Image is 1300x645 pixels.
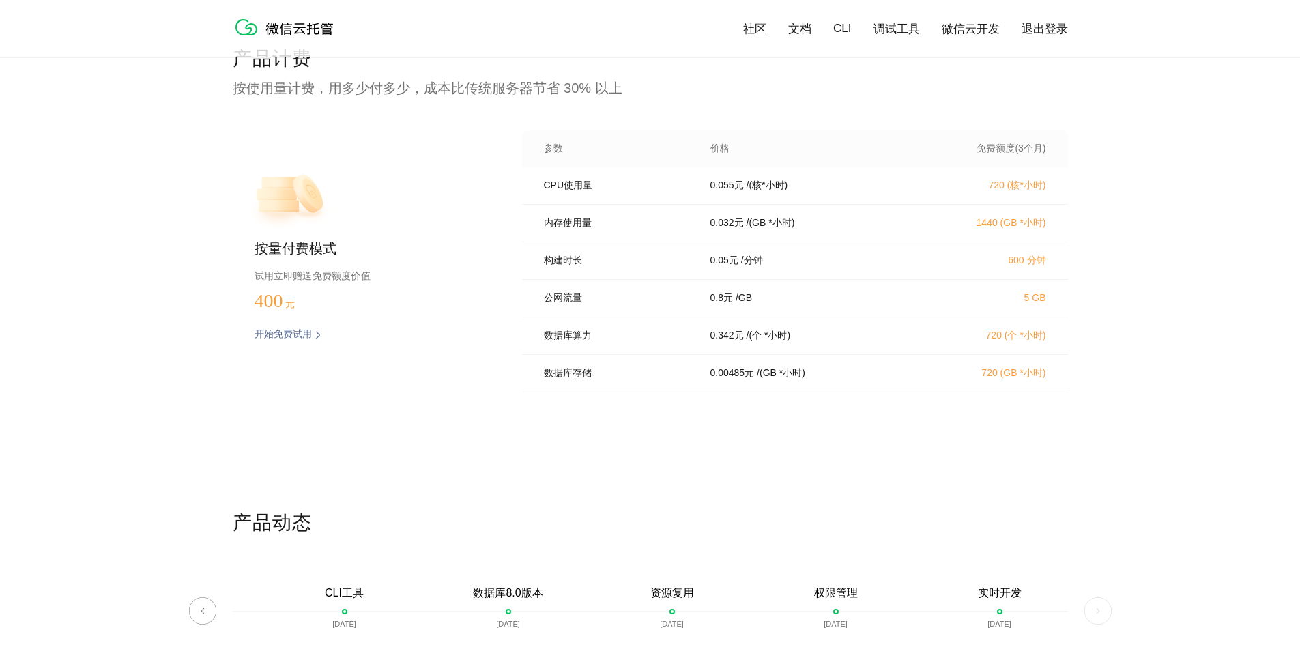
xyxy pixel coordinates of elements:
[255,328,312,342] p: 开始免费试用
[987,620,1011,628] p: [DATE]
[710,255,738,267] p: 0.05 元
[544,143,691,155] p: 参数
[255,267,478,285] p: 试用立即赠送免费额度价值
[747,330,791,342] p: / (个 *小时)
[942,21,1000,37] a: 微信云开发
[788,21,811,37] a: 文档
[233,46,1068,73] p: 产品计费
[332,620,356,628] p: [DATE]
[650,586,694,601] p: 资源复用
[926,143,1046,155] p: 免费额度(3个月)
[496,620,520,628] p: [DATE]
[544,330,691,342] p: 数据库算力
[926,367,1046,379] p: 720 (GB *小时)
[757,367,805,379] p: / (GB *小时)
[233,78,1068,98] p: 按使用量计费，用多少付多少，成本比传统服务器节省 30% 以上
[814,586,858,601] p: 权限管理
[743,21,766,37] a: 社区
[544,255,691,267] p: 构建时长
[978,586,1022,601] p: 实时开发
[544,292,691,304] p: 公网流量
[926,180,1046,192] p: 720 (核*小时)
[926,217,1046,229] p: 1440 (GB *小时)
[473,586,543,601] p: 数据库8.0版本
[285,299,295,309] span: 元
[544,217,691,229] p: 内存使用量
[660,620,684,628] p: [DATE]
[1022,21,1068,37] a: 退出登录
[741,255,763,267] p: / 分钟
[325,586,364,601] p: CLI工具
[926,255,1046,267] p: 600 分钟
[710,180,744,192] p: 0.055 元
[824,620,848,628] p: [DATE]
[736,292,752,304] p: / GB
[833,22,851,35] a: CLI
[747,217,795,229] p: / (GB *小时)
[233,510,1068,537] p: 产品动态
[926,292,1046,303] p: 5 GB
[233,14,342,41] img: 微信云托管
[233,31,342,43] a: 微信云托管
[255,290,323,312] p: 400
[710,143,730,155] p: 价格
[710,330,744,342] p: 0.342 元
[544,367,691,379] p: 数据库存储
[710,217,744,229] p: 0.032 元
[873,21,920,37] a: 调试工具
[255,240,478,259] p: 按量付费模式
[710,292,733,304] p: 0.8 元
[710,367,755,379] p: 0.00485 元
[747,180,788,192] p: / (核*小时)
[926,330,1046,342] p: 720 (个 *小时)
[544,180,691,192] p: CPU使用量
